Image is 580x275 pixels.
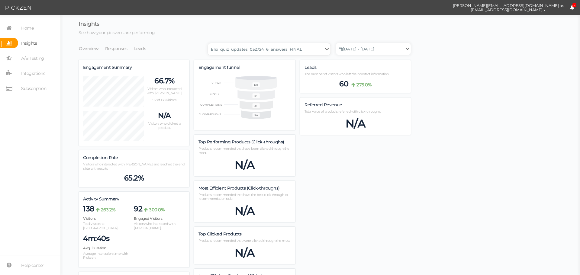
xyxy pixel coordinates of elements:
[198,185,280,191] span: Most Efficient Products (Click-throughs)
[254,114,258,117] text: N/A
[105,43,128,54] a: Responses
[336,43,411,55] a: [DATE] - [DATE]
[572,3,577,8] span: 2
[198,231,242,237] span: Top Clicked Products
[21,261,44,270] span: Help center
[149,207,165,213] b: 300.0%
[83,234,109,243] span: 4m:40s
[254,104,257,107] text: 60
[144,98,185,102] p: 92 of 138 visitors
[79,21,99,27] span: Insights
[356,82,372,88] b: 275.0%
[83,216,95,221] span: Visitors
[83,222,118,230] span: Total visitors to [GEOGRAPHIC_DATA].
[453,3,564,8] span: [PERSON_NAME][EMAIL_ADDRESS][DOMAIN_NAME] as
[83,251,128,260] span: Average interaction time with Pickzen.
[134,216,162,221] span: Engaged Visitors
[21,38,37,48] span: Insights
[304,72,389,76] span: The number of visitors who left their contact information.
[198,246,291,260] div: N/A
[83,65,132,70] span: Engagement Summary
[83,196,119,202] span: Activity Summary
[304,109,381,114] span: Total value of products referred with click-throughs.
[304,117,406,130] div: N/A
[134,43,147,54] a: Leads
[21,23,34,33] span: Home
[147,87,182,95] span: Visitors who interacted with [PERSON_NAME].
[447,0,570,15] button: [PERSON_NAME][EMAIL_ADDRESS][DOMAIN_NAME] as [EMAIL_ADDRESS][DOMAIN_NAME]
[83,204,94,213] span: 138
[198,113,221,116] text: CLICK-THROUGHS
[198,146,289,155] span: Products recommended that have been clicked through the most.
[471,7,543,12] span: [EMAIL_ADDRESS][DOMAIN_NAME]
[198,65,240,70] span: Engagement funnel
[198,238,290,243] span: Products recommended that were clicked through the most.
[105,43,134,54] li: Responses
[198,139,284,145] span: Top Performing Products (Click-throughs)
[134,204,142,213] span: 92
[21,69,45,78] span: Integrations
[79,43,105,54] li: Overview
[21,53,44,63] span: A/B Testing
[83,155,118,160] span: Completion Rate
[304,102,342,107] span: Referred Revenue
[124,174,144,183] span: 65.2%
[198,193,288,201] span: Products recommended that have the best click-through to recommendation ratio.
[79,30,155,35] span: See how your pickzens are performing
[437,2,447,13] img: cd8312e7a6b0c0157f3589280924bf3e
[211,81,221,84] text: VIEWS
[200,103,223,106] text: COMPLETIONS
[339,79,348,88] span: 60
[304,65,317,70] label: Leads
[134,222,175,230] span: Visitors who interacted with [PERSON_NAME].
[144,111,185,120] p: N/A
[21,84,46,93] span: Subscription
[144,76,185,85] p: 66.7%
[254,83,258,86] text: 138
[83,246,134,250] h4: Avg. Duration
[254,94,257,98] text: 92
[79,43,99,54] a: Overview
[148,121,180,130] span: Visitors who clicked a product.
[134,43,153,54] li: Leads
[198,204,291,218] div: N/A
[210,92,219,95] text: STARTS
[101,207,116,213] b: 263.2%
[5,4,31,11] img: Pickzen logo
[198,158,291,172] div: N/A
[83,162,184,171] span: Visitors who interacted with [PERSON_NAME] and reached the end slide with results.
